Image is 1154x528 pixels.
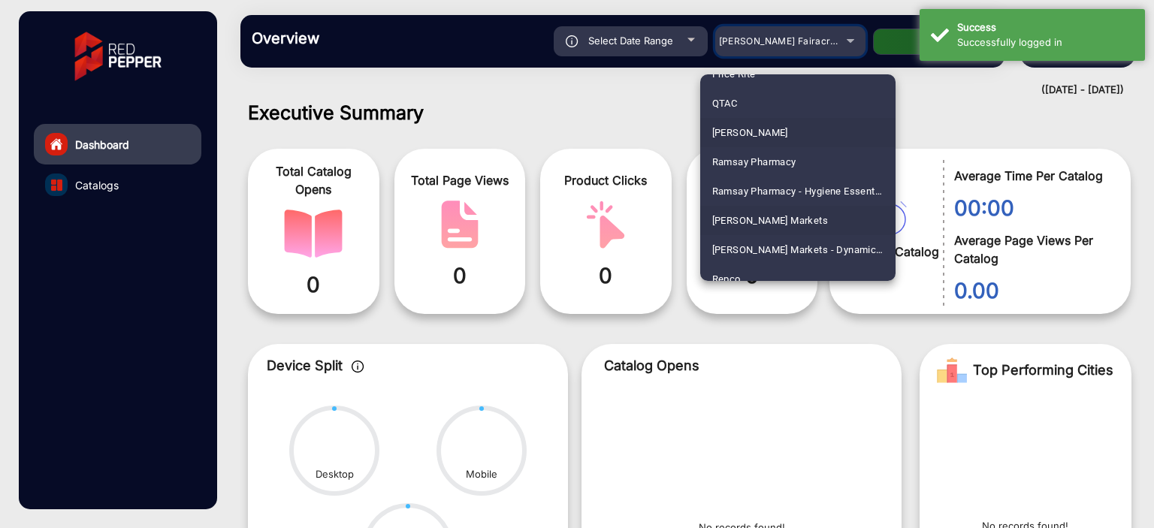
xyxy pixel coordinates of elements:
[712,264,741,294] span: Repco
[712,206,829,235] span: [PERSON_NAME] Markets
[712,177,884,206] span: Ramsay Pharmacy - Hygiene Essentials
[712,89,738,118] span: QTAC
[957,20,1134,35] div: Success
[712,118,788,147] span: [PERSON_NAME]
[957,35,1134,50] div: Successfully logged in
[712,147,796,177] span: Ramsay Pharmacy
[712,59,756,89] span: Price Rite
[712,235,884,264] span: [PERSON_NAME] Markets - Dynamic E-commerce Edition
